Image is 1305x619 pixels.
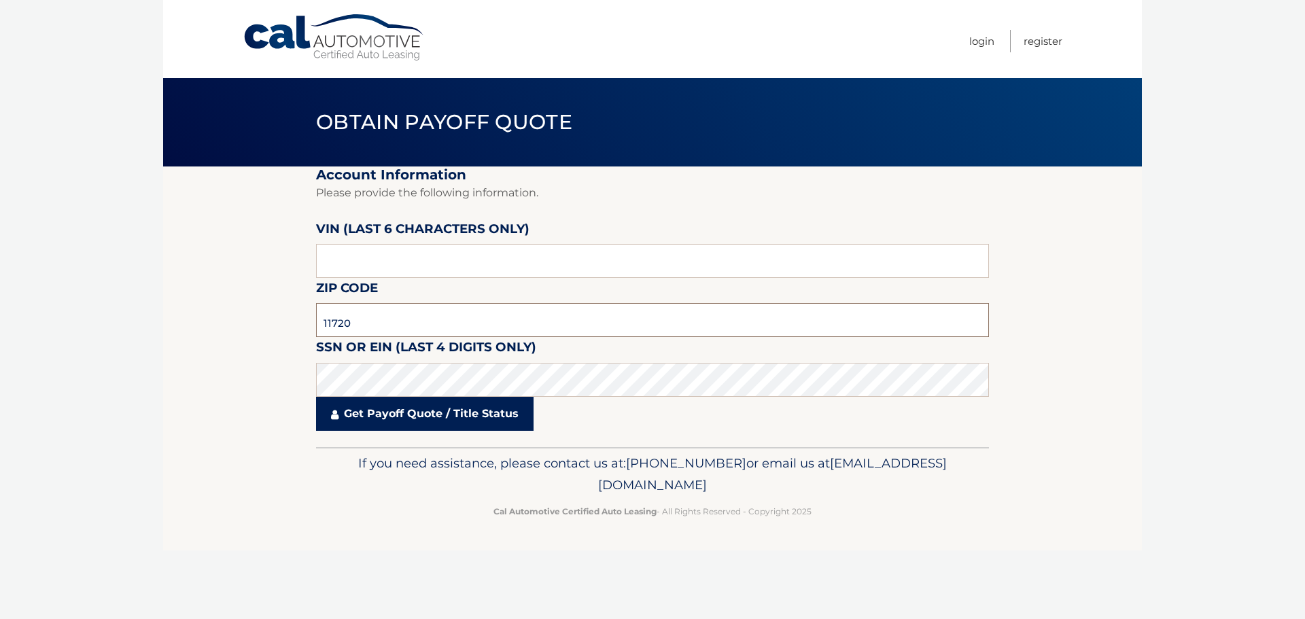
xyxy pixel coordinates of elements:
[316,397,534,431] a: Get Payoff Quote / Title Status
[316,278,378,303] label: Zip Code
[626,455,746,471] span: [PHONE_NUMBER]
[316,337,536,362] label: SSN or EIN (last 4 digits only)
[1024,30,1062,52] a: Register
[316,183,989,202] p: Please provide the following information.
[316,166,989,183] h2: Account Information
[243,14,426,62] a: Cal Automotive
[969,30,994,52] a: Login
[325,504,980,518] p: - All Rights Reserved - Copyright 2025
[493,506,657,516] strong: Cal Automotive Certified Auto Leasing
[325,453,980,496] p: If you need assistance, please contact us at: or email us at
[316,219,529,244] label: VIN (last 6 characters only)
[316,109,572,135] span: Obtain Payoff Quote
